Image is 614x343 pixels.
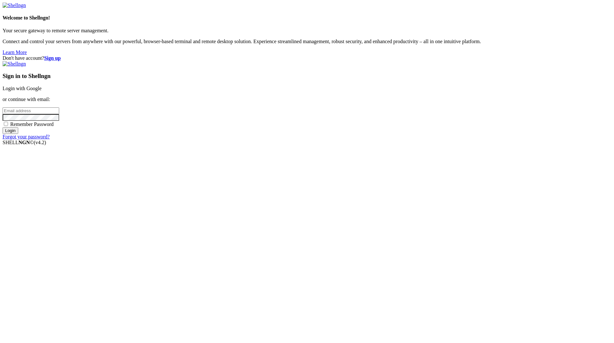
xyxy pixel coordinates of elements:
p: or continue with email: [3,97,611,102]
span: SHELL © [3,140,46,145]
span: Remember Password [10,121,54,127]
p: Your secure gateway to remote server management. [3,28,611,34]
input: Login [3,127,18,134]
a: Sign up [44,55,61,61]
div: Don't have account? [3,55,611,61]
a: Forgot your password? [3,134,50,139]
a: Login with Google [3,86,42,91]
img: Shellngn [3,61,26,67]
h3: Sign in to Shellngn [3,73,611,80]
span: 4.2.0 [34,140,46,145]
img: Shellngn [3,3,26,8]
p: Connect and control your servers from anywhere with our powerful, browser-based terminal and remo... [3,39,611,44]
a: Learn More [3,50,27,55]
input: Email address [3,107,59,114]
input: Remember Password [4,122,8,126]
h4: Welcome to Shellngn! [3,15,611,21]
b: NGN [19,140,30,145]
